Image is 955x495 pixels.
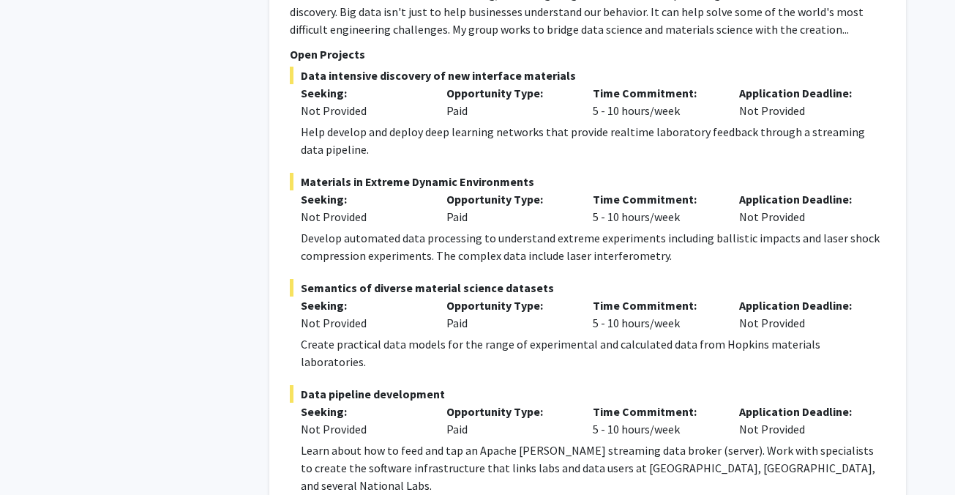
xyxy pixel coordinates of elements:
[582,190,728,226] div: 5 - 10 hours/week
[739,403,864,420] p: Application Deadline:
[290,279,885,297] span: Semantics of diverse material science datasets
[301,420,425,438] div: Not Provided
[728,84,875,119] div: Not Provided
[739,297,864,314] p: Application Deadline:
[301,297,425,314] p: Seeking:
[11,429,62,484] iframe: Chat
[301,335,885,371] div: Create practical data models for the range of experimental and calculated data from Hopkins mater...
[593,297,717,314] p: Time Commitment:
[301,102,425,119] div: Not Provided
[435,403,582,438] div: Paid
[739,84,864,102] p: Application Deadline:
[582,84,728,119] div: 5 - 10 hours/week
[446,190,571,208] p: Opportunity Type:
[728,190,875,226] div: Not Provided
[301,123,885,158] div: Help develop and deploy deep learning networks that provide realtime laboratory feedback through ...
[290,173,885,190] span: Materials in Extreme Dynamic Environments
[446,403,571,420] p: Opportunity Type:
[301,84,425,102] p: Seeking:
[435,190,582,226] div: Paid
[435,297,582,332] div: Paid
[593,84,717,102] p: Time Commitment:
[301,442,885,494] div: Learn about how to feed and tap an Apache [PERSON_NAME] streaming data broker (server). Work with...
[290,67,885,84] span: Data intensive discovery of new interface materials
[301,208,425,226] div: Not Provided
[582,403,728,438] div: 5 - 10 hours/week
[301,190,425,208] p: Seeking:
[593,403,717,420] p: Time Commitment:
[593,190,717,208] p: Time Commitment:
[582,297,728,332] div: 5 - 10 hours/week
[435,84,582,119] div: Paid
[301,314,425,332] div: Not Provided
[301,229,885,264] div: Develop automated data processing to understand extreme experiments including ballistic impacts a...
[446,84,571,102] p: Opportunity Type:
[728,403,875,438] div: Not Provided
[728,297,875,332] div: Not Provided
[301,403,425,420] p: Seeking:
[290,385,885,403] span: Data pipeline development
[446,297,571,314] p: Opportunity Type:
[290,45,885,63] p: Open Projects
[739,190,864,208] p: Application Deadline:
